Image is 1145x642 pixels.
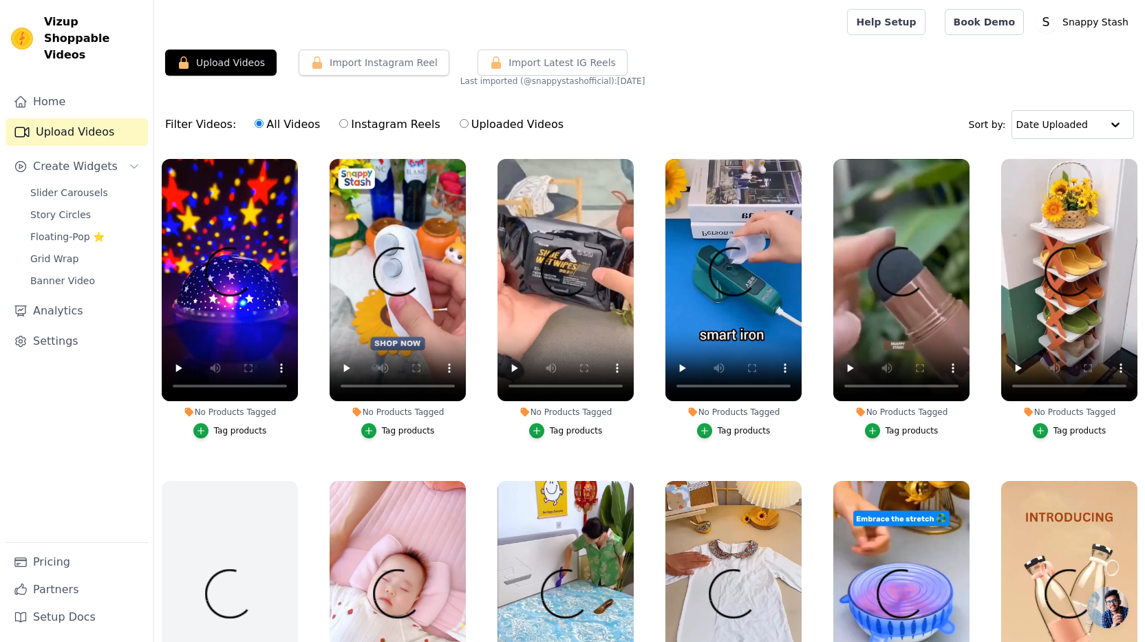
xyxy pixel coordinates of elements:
div: Sort by: [969,110,1135,139]
div: No Products Tagged [162,407,298,418]
a: Setup Docs [6,603,148,631]
a: Floating-Pop ⭐ [22,227,148,246]
div: Tag products [718,425,771,436]
input: All Videos [255,119,264,128]
a: Help Setup [847,9,925,35]
button: Tag products [193,423,267,438]
div: Tag products [214,425,267,436]
a: Banner Video [22,271,148,290]
span: Floating-Pop ⭐ [30,230,105,244]
a: Partners [6,576,148,603]
div: Open chat [1087,587,1128,628]
a: Settings [6,328,148,355]
button: Tag products [865,423,939,438]
img: Vizup [11,28,33,50]
button: Upload Videos [165,50,277,76]
a: Book Demo [945,9,1024,35]
span: Slider Carousels [30,186,108,200]
button: Tag products [529,423,603,438]
a: Grid Wrap [22,249,148,268]
div: Tag products [382,425,435,436]
span: Story Circles [30,208,91,222]
span: Last imported (@ snappystashofficial ): [DATE] [460,76,645,87]
a: Story Circles [22,205,148,224]
div: Filter Videos: [165,109,571,140]
span: Vizup Shoppable Videos [44,14,142,63]
a: Upload Videos [6,118,148,146]
span: Create Widgets [33,158,118,175]
div: Tag products [1053,425,1106,436]
div: No Products Tagged [330,407,466,418]
a: Home [6,88,148,116]
span: Grid Wrap [30,252,78,266]
div: Tag products [550,425,603,436]
div: No Products Tagged [833,407,970,418]
button: Import Instagram Reel [299,50,449,76]
p: Snappy Stash [1057,10,1134,34]
label: Uploaded Videos [459,116,564,133]
div: No Products Tagged [665,407,802,418]
button: Tag products [697,423,771,438]
button: Import Latest IG Reels [478,50,628,76]
div: No Products Tagged [497,407,634,418]
input: Instagram Reels [339,119,348,128]
input: Uploaded Videos [460,119,469,128]
label: Instagram Reels [339,116,440,133]
span: Import Latest IG Reels [509,56,616,69]
button: Create Widgets [6,153,148,180]
button: S Snappy Stash [1035,10,1134,34]
span: Banner Video [30,274,95,288]
label: All Videos [254,116,321,133]
a: Analytics [6,297,148,325]
button: Tag products [361,423,435,438]
div: No Products Tagged [1001,407,1137,418]
div: Tag products [886,425,939,436]
text: S [1042,15,1050,29]
a: Pricing [6,548,148,576]
a: Slider Carousels [22,183,148,202]
button: Tag products [1033,423,1106,438]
